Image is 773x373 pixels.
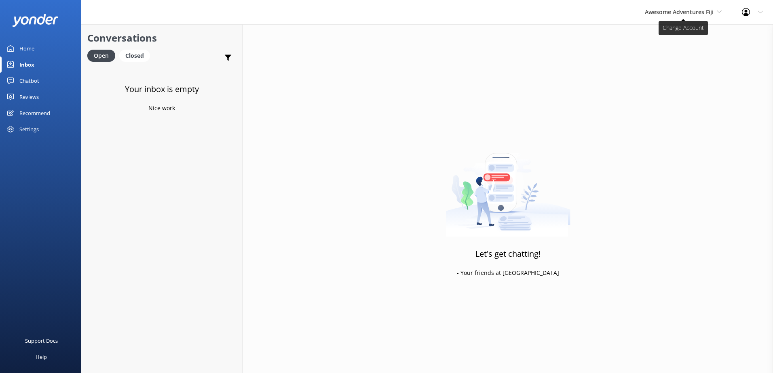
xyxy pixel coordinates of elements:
div: Home [19,40,34,57]
span: Awesome Adventures Fiji [645,8,714,16]
h2: Conversations [87,30,236,46]
div: Support Docs [25,333,58,349]
div: Recommend [19,105,50,121]
p: Nice work [148,104,175,113]
div: Inbox [19,57,34,73]
img: artwork of a man stealing a conversation from at giant smartphone [446,136,570,237]
img: yonder-white-logo.png [12,14,59,27]
a: Open [87,51,119,60]
h3: Your inbox is empty [125,83,199,96]
h3: Let's get chatting! [475,247,541,260]
p: - Your friends at [GEOGRAPHIC_DATA] [457,268,559,277]
div: Open [87,50,115,62]
div: Help [36,349,47,365]
div: Settings [19,121,39,137]
a: Closed [119,51,154,60]
div: Closed [119,50,150,62]
div: Reviews [19,89,39,105]
div: Chatbot [19,73,39,89]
